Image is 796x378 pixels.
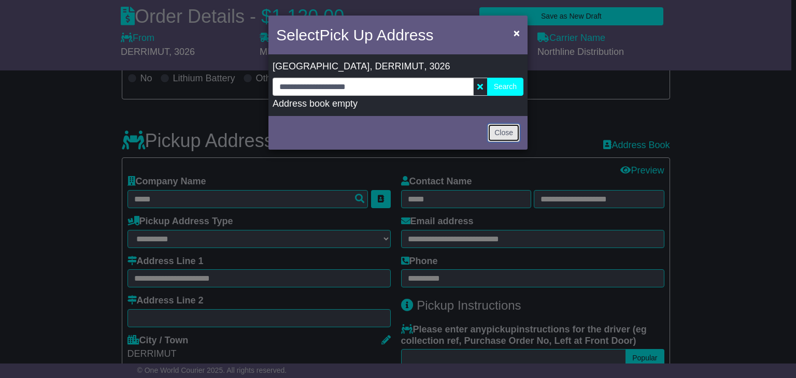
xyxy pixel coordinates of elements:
button: Close [508,22,525,43]
span: Pick Up [319,26,373,43]
span: [GEOGRAPHIC_DATA] [273,61,369,72]
span: , 3026 [424,61,450,72]
div: Address book empty [273,98,523,110]
button: Search [487,78,523,96]
span: × [514,27,520,39]
h4: Select [276,23,434,47]
button: Close [488,124,520,142]
span: Address [376,26,433,43]
span: , DERRIMUT [369,61,424,72]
